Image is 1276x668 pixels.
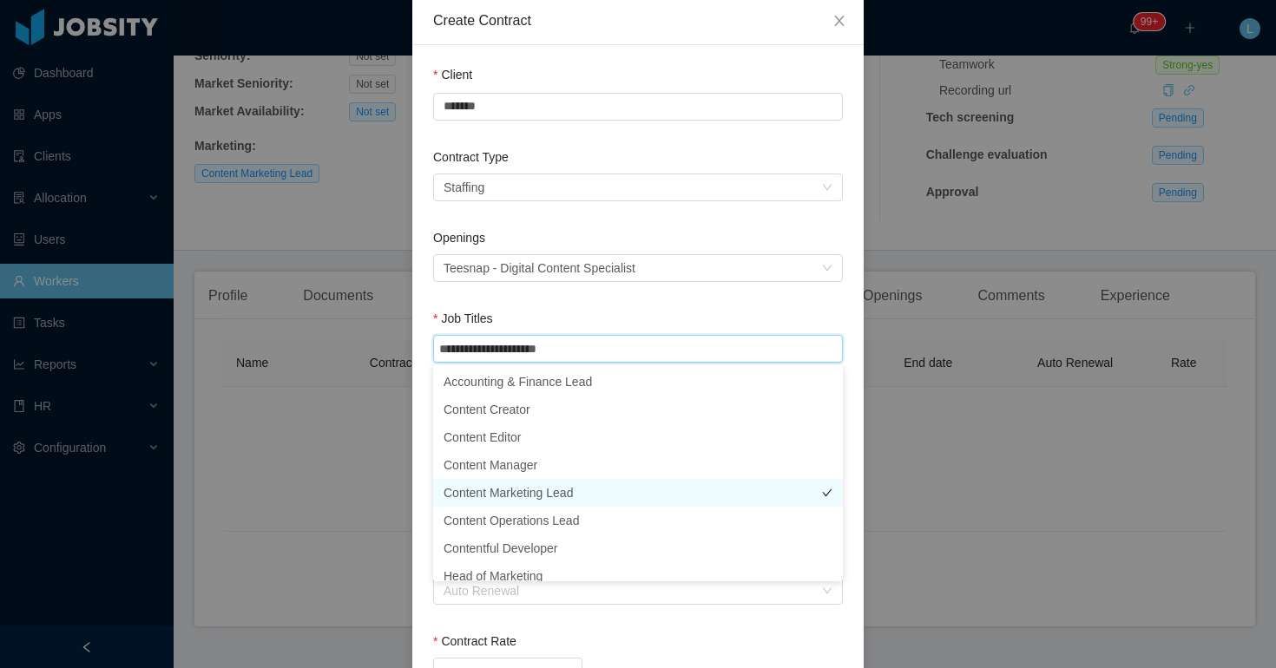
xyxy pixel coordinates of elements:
li: Content Marketing Lead [433,479,843,507]
i: icon: check [822,488,832,498]
label: Openings [433,231,485,245]
li: Accounting & Finance Lead [433,368,843,396]
li: Contentful Developer [433,534,843,562]
i: icon: check [822,432,832,442]
li: Head of Marketing [433,562,843,590]
label: Job Titles [433,311,493,325]
i: icon: down [822,182,832,194]
i: icon: check [822,515,832,526]
li: Content Operations Lead [433,507,843,534]
li: Content Editor [433,423,843,451]
div: Staffing [444,174,484,200]
label: Contract Type [433,150,509,164]
div: Create Contract [433,11,843,30]
label: Client [433,68,472,82]
input: Job Titles [438,338,570,359]
div: Auto Renewal [444,582,813,599]
i: icon: check [822,571,832,581]
i: icon: down [822,586,832,598]
li: Content Manager [433,451,843,479]
div: Teesnap - Digital Content Specialist [444,255,635,281]
label: Contract Rate [433,634,516,648]
i: icon: check [822,543,832,553]
i: icon: check [822,404,832,415]
i: icon: check [822,460,832,470]
i: icon: close [832,14,846,28]
i: icon: check [822,377,832,387]
i: icon: down [822,263,832,275]
li: Content Creator [433,396,843,423]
